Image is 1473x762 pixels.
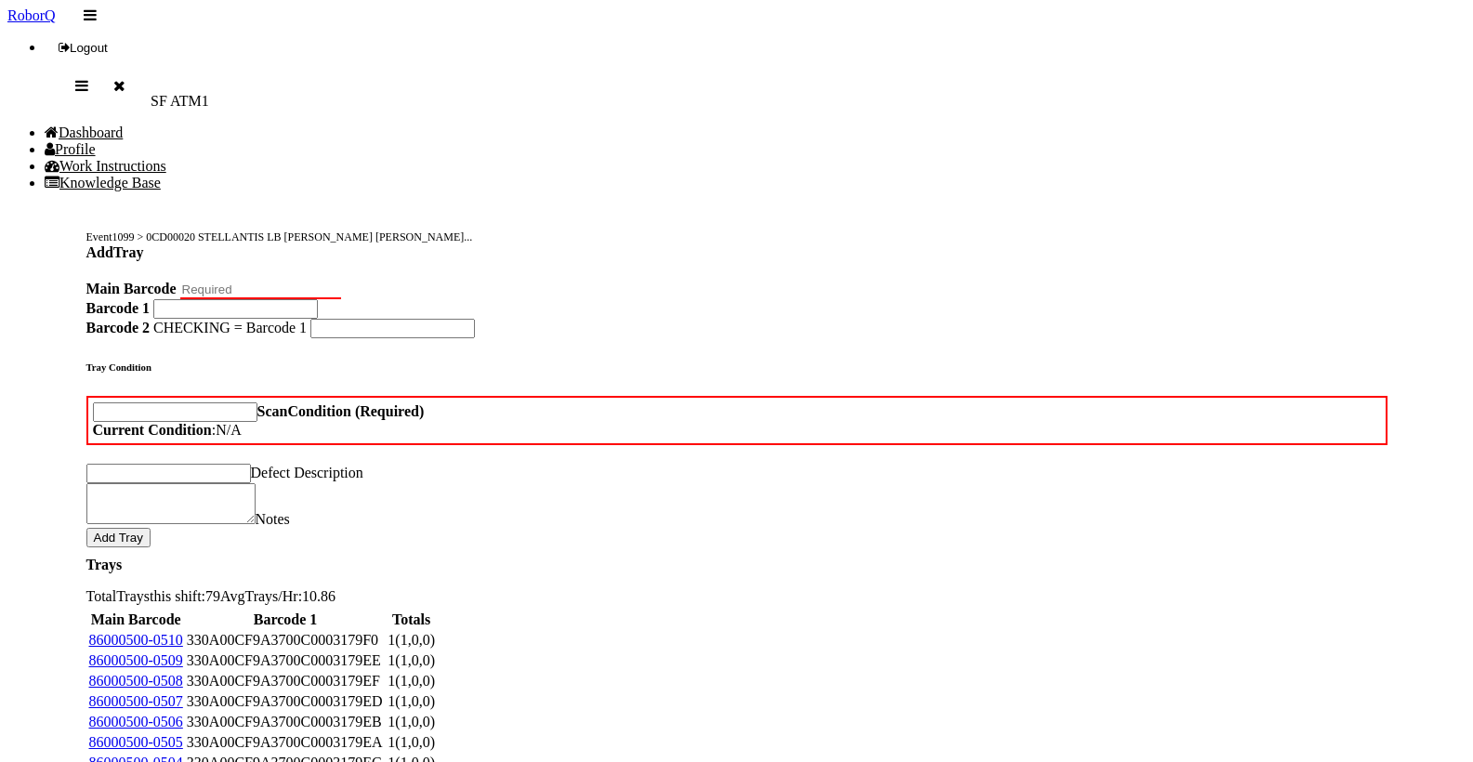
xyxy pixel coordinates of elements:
span: : N/A [93,422,242,438]
a: 86000500-0510 [89,632,183,648]
th: Barcode 1 [186,611,385,629]
label: Defect Description [251,465,363,480]
p: Total Trays this shift: 79 Avg Trays /Hr: 10.86 [86,588,1388,605]
b: Current Condition [93,422,212,438]
a: 86000500-0505 [89,734,183,750]
span: CHECKING = Barcode 1 [153,320,310,335]
td: 330A00CF9A3700C0003179EF [186,672,385,690]
h4: Add Tray [86,244,1388,261]
b: Barcode 1 [86,300,151,316]
td: 1 ( 1 , 0 , 0 ) [387,651,436,670]
td: 1 ( 1 , 0 , 0 ) [387,713,436,731]
a: Dashboard [45,125,123,140]
h4: Trays [86,557,1388,573]
p: SF ATM1 [151,93,209,110]
a: 86000500-0506 [89,714,183,729]
td: 330A00CF9A3700C0003179F0 [186,631,385,650]
td: 1 ( 1 , 0 , 0 ) [387,631,436,650]
a: Profile [45,141,96,157]
td: 1 ( 1 , 0 , 0 ) [387,692,436,711]
b: Barcode 2 [86,320,151,335]
td: 330A00CF9A3700C0003179EB [186,713,385,731]
a: RoborQ [7,7,56,23]
td: 330A00CF9A3700C0003179ED [186,692,385,711]
th: Totals [387,611,436,629]
td: 330A00CF9A3700C0003179EE [186,651,385,670]
td: 330A00CF9A3700C0003179EA [186,733,385,752]
div: Close [113,78,125,125]
b: Main Barcode [86,281,177,296]
button: Logout [45,41,122,55]
input: Required [180,282,341,299]
a: Knowledge Base [45,175,161,190]
th: Main Barcode [88,611,184,629]
b: Scan Condition (Required) [257,403,425,419]
td: 1 ( 1 , 0 , 0 ) [387,733,436,752]
div: Close [75,78,88,125]
label: Notes [256,511,290,527]
button: Add Tray [86,528,151,547]
td: 1 ( 1 , 0 , 0 ) [387,672,436,690]
span: Event 1099 > 0CD00020 STELLANTIS LB [PERSON_NAME] [PERSON_NAME]... [86,230,473,243]
a: 86000500-0507 [89,693,183,709]
a: 86000500-0509 [89,652,183,668]
h6: Tray Condition [86,361,1388,373]
a: 86000500-0508 [89,673,183,689]
a: Work Instructions [45,158,166,174]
